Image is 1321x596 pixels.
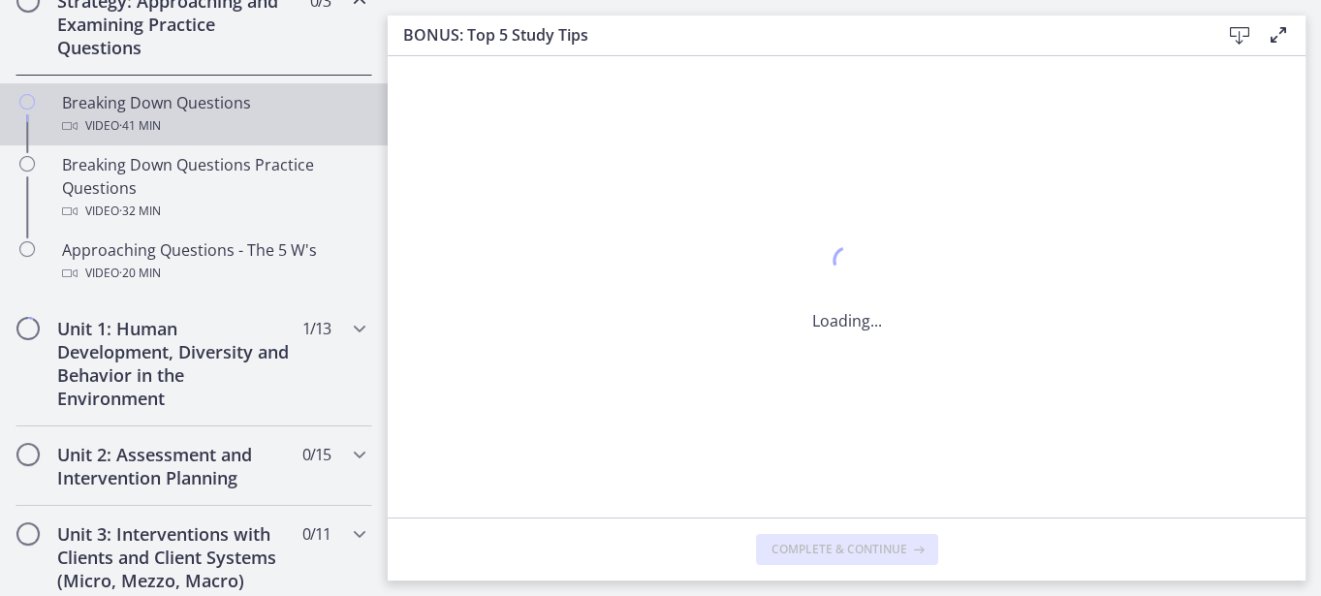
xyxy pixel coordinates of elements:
h2: Unit 3: Interventions with Clients and Client Systems (Micro, Mezzo, Macro) [57,522,294,592]
span: · 20 min [119,262,161,285]
div: Approaching Questions - The 5 W's [62,238,364,285]
span: · 32 min [119,200,161,223]
span: 1 / 13 [302,317,330,340]
span: 0 / 15 [302,443,330,466]
div: Video [62,114,364,138]
div: Video [62,200,364,223]
h2: Unit 2: Assessment and Intervention Planning [57,443,294,489]
h2: Unit 1: Human Development, Diversity and Behavior in the Environment [57,317,294,410]
div: Breaking Down Questions [62,91,364,138]
div: Video [62,262,364,285]
p: Loading... [812,309,882,332]
h3: BONUS: Top 5 Study Tips [403,23,1189,47]
div: Breaking Down Questions Practice Questions [62,153,364,223]
button: Complete & continue [756,534,938,565]
span: · 41 min [119,114,161,138]
span: Complete & continue [771,542,907,557]
span: 0 / 11 [302,522,330,546]
div: 1 [812,241,882,286]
